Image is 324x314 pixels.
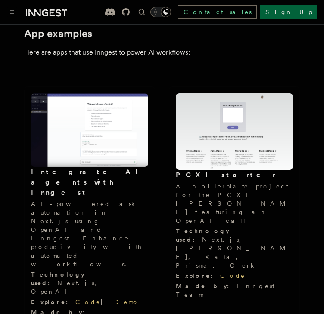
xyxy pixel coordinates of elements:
a: Contact sales [178,5,257,19]
span: Made by : [176,283,237,289]
a: Code [220,272,246,279]
span: Technology used : [176,228,229,243]
h3: PCXI starter [176,170,293,180]
span: Explore : [31,299,75,305]
h3: Integrate AI agents with Inngest [31,167,148,198]
img: PCXI starter [176,93,293,170]
div: Next.js, [PERSON_NAME], Xata, Prisma, Clerk [176,227,293,270]
button: Find something... [137,7,147,17]
span: Technology used : [31,271,84,286]
a: Code [75,299,101,305]
button: Toggle navigation [7,7,17,17]
p: A boilerplate project for the PCXI [PERSON_NAME] featuring an OpenAI call [176,182,293,225]
a: Sign Up [260,5,317,19]
a: App examples [24,28,92,40]
img: Integrate AI agents with Inngest [31,93,148,167]
p: Here are apps that use Inngest to power AI workflows: [24,46,300,58]
a: Demo [114,299,139,305]
div: Inngest Team [176,282,293,299]
button: Toggle dark mode [150,7,171,17]
span: Explore : [176,272,220,279]
p: AI-powered task automation in Next.js using OpenAI and Inngest. Enhance productivity with automat... [31,200,148,268]
div: | [31,298,148,306]
div: Next.js, OpenAI [31,270,148,296]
